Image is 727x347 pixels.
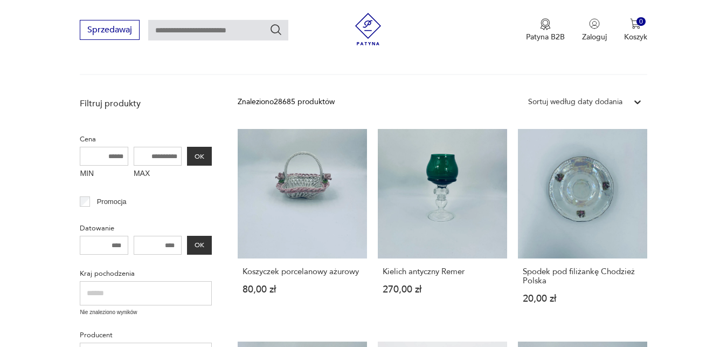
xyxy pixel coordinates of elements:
[523,294,642,303] p: 20,00 zł
[589,18,600,29] img: Ikonka użytkownika
[80,166,128,183] label: MIN
[352,13,384,45] img: Patyna - sklep z meblami i dekoracjami vintage
[238,96,335,108] div: Znaleziono 28685 produktów
[582,18,607,42] button: Zaloguj
[80,98,212,110] p: Filtruj produkty
[518,129,647,324] a: Spodek pod filiżankę Chodzież PolskaSpodek pod filiżankę Chodzież Polska20,00 zł
[540,18,551,30] img: Ikona medalu
[80,222,212,234] p: Datowanie
[97,196,127,208] p: Promocja
[383,267,502,276] h3: Kielich antyczny Remer
[80,20,140,40] button: Sprzedawaj
[624,32,647,42] p: Koszyk
[243,267,362,276] h3: Koszyczek porcelanowy ażurowy
[383,285,502,294] p: 270,00 zł
[80,308,212,317] p: Nie znaleziono wyników
[134,166,182,183] label: MAX
[526,18,565,42] button: Patyna B2B
[187,236,212,255] button: OK
[630,18,641,29] img: Ikona koszyka
[80,27,140,35] a: Sprzedawaj
[528,96,622,108] div: Sortuj według daty dodania
[523,267,642,285] h3: Spodek pod filiżankę Chodzież Polska
[80,133,212,145] p: Cena
[187,147,212,166] button: OK
[526,32,565,42] p: Patyna B2B
[378,129,507,324] a: Kielich antyczny RemerKielich antyczny Remer270,00 zł
[80,329,212,341] p: Producent
[636,17,646,26] div: 0
[624,18,647,42] button: 0Koszyk
[238,129,367,324] a: Koszyczek porcelanowy ażurowyKoszyczek porcelanowy ażurowy80,00 zł
[526,18,565,42] a: Ikona medaluPatyna B2B
[243,285,362,294] p: 80,00 zł
[80,268,212,280] p: Kraj pochodzenia
[269,23,282,36] button: Szukaj
[582,32,607,42] p: Zaloguj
